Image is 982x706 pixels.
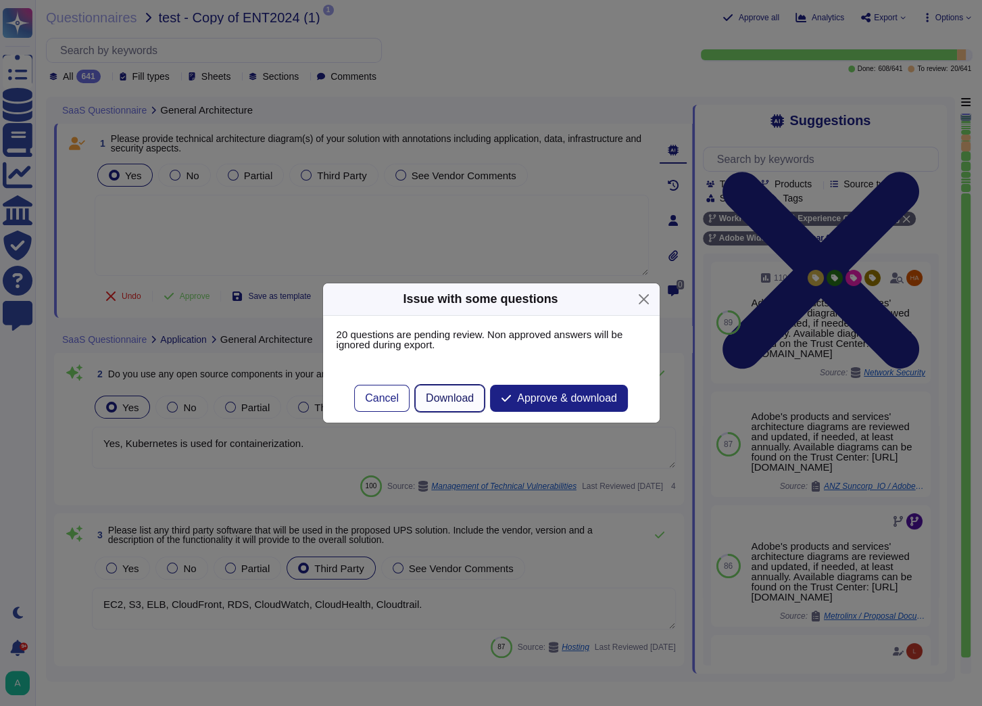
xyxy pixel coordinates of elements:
span: Cancel [365,393,399,404]
button: Cancel [354,385,410,412]
div: Issue with some questions [403,290,558,308]
span: Download [426,393,474,404]
button: Download [415,385,485,412]
button: Close [633,289,654,310]
span: Approve & download [517,393,617,404]
button: Approve & download [490,385,628,412]
p: 20 questions are pending review. Non approved answers will be ignored during export. [337,329,646,350]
